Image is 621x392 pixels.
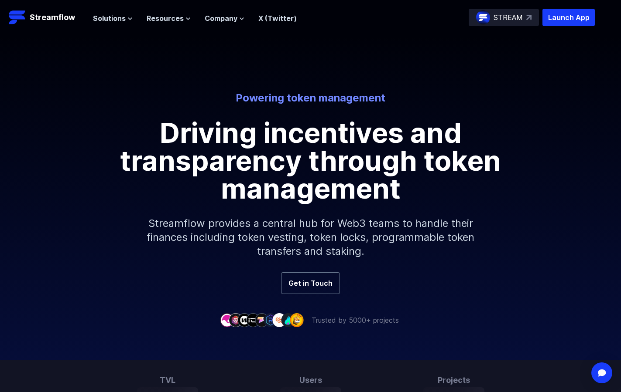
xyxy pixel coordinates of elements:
h3: Projects [423,374,484,386]
div: Open Intercom Messenger [591,362,612,383]
img: streamflow-logo-circle.png [476,10,490,24]
p: STREAM [494,12,523,23]
a: Streamflow [9,9,84,26]
img: top-right-arrow.svg [526,15,532,20]
button: Resources [147,13,191,24]
img: company-4 [246,313,260,327]
img: company-3 [237,313,251,327]
img: company-5 [255,313,269,327]
span: Solutions [93,13,126,24]
img: company-9 [290,313,304,327]
img: company-6 [264,313,278,327]
p: Powering token management [69,91,552,105]
a: STREAM [469,9,539,26]
h1: Driving incentives and transparency through token management [114,119,507,203]
button: Launch App [542,9,595,26]
button: Company [205,13,244,24]
img: company-2 [229,313,243,327]
img: Streamflow Logo [9,9,26,26]
p: Streamflow [30,11,75,24]
span: Resources [147,13,184,24]
img: company-7 [272,313,286,327]
span: Company [205,13,237,24]
a: X (Twitter) [258,14,297,23]
img: company-1 [220,313,234,327]
h3: Users [280,374,341,386]
h3: TVL [137,374,198,386]
img: company-8 [281,313,295,327]
p: Trusted by 5000+ projects [312,315,399,325]
p: Streamflow provides a central hub for Web3 teams to handle their finances including token vesting... [123,203,498,272]
a: Get in Touch [281,272,340,294]
button: Solutions [93,13,133,24]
